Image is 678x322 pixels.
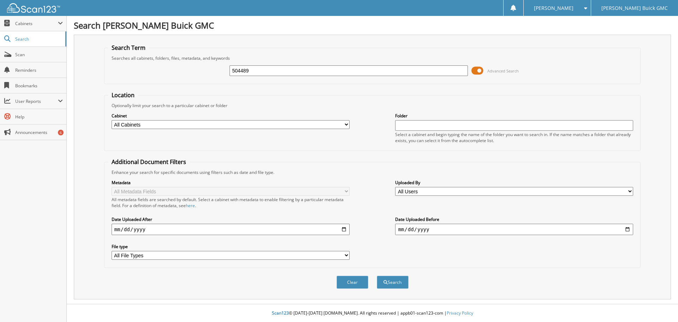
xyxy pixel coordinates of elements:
span: Cabinets [15,21,58,27]
h1: Search [PERSON_NAME] Buick GMC [74,19,671,31]
legend: Location [108,91,138,99]
legend: Search Term [108,44,149,52]
div: © [DATE]-[DATE] [DOMAIN_NAME]. All rights reserved | appb01-scan123-com | [67,305,678,322]
span: [PERSON_NAME] Buick GMC [601,6,668,10]
span: Reminders [15,67,63,73]
legend: Additional Document Filters [108,158,190,166]
a: here [186,203,195,209]
span: User Reports [15,98,58,104]
label: Cabinet [112,113,350,119]
input: end [395,224,633,235]
label: File type [112,244,350,250]
div: Select a cabinet and begin typing the name of the folder you want to search in. If the name match... [395,131,633,144]
div: All metadata fields are searched by default. Select a cabinet with metadata to enable filtering b... [112,197,350,209]
span: Scan [15,52,63,58]
div: 6 [58,130,64,135]
button: Search [377,276,409,289]
span: Search [15,36,62,42]
div: Searches all cabinets, folders, files, metadata, and keywords [108,55,637,61]
span: Announcements [15,129,63,135]
div: Optionally limit your search to a particular cabinet or folder [108,103,637,109]
label: Folder [395,113,633,119]
label: Metadata [112,180,350,186]
label: Uploaded By [395,180,633,186]
button: Clear [337,276,368,289]
img: scan123-logo-white.svg [7,3,60,13]
input: start [112,224,350,235]
span: Advanced Search [487,68,519,74]
a: Privacy Policy [447,310,473,316]
span: [PERSON_NAME] [534,6,573,10]
span: Help [15,114,63,120]
span: Scan123 [272,310,289,316]
span: Bookmarks [15,83,63,89]
label: Date Uploaded After [112,216,350,222]
div: Enhance your search for specific documents using filters such as date and file type. [108,169,637,175]
label: Date Uploaded Before [395,216,633,222]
